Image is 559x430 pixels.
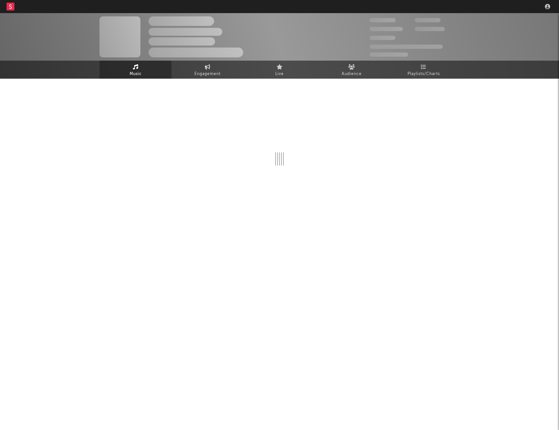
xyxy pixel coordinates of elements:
span: 50,000,000 [370,27,403,31]
span: 100,000 [370,36,395,40]
span: Live [275,70,284,78]
a: Music [99,61,171,79]
span: Playlists/Charts [407,70,440,78]
span: 100,000 [415,18,441,22]
span: Jump Score: 85.0 [370,52,408,57]
span: 50,000,000 Monthly Listeners [370,45,443,49]
a: Engagement [171,61,243,79]
span: Music [130,70,142,78]
a: Playlists/Charts [388,61,460,79]
span: 1,000,000 [415,27,445,31]
a: Live [243,61,316,79]
a: Audience [316,61,388,79]
span: 300,000 [370,18,396,22]
span: Audience [342,70,362,78]
span: Engagement [194,70,221,78]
